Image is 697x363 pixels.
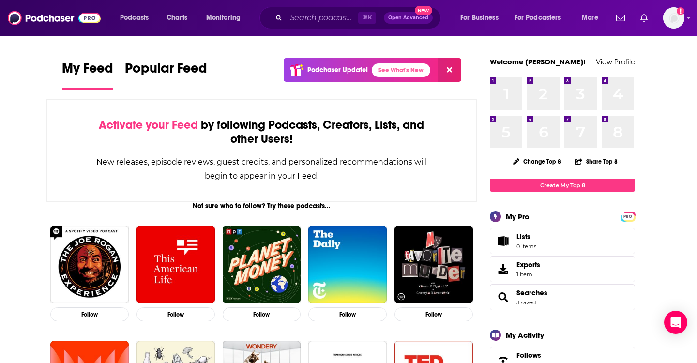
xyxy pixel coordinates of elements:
[575,152,618,171] button: Share Top 8
[490,57,586,66] a: Welcome [PERSON_NAME]!
[516,260,540,269] span: Exports
[62,60,113,90] a: My Feed
[454,10,511,26] button: open menu
[516,351,541,360] span: Follows
[308,226,387,304] img: The Daily
[95,118,428,146] div: by following Podcasts, Creators, Lists, and other Users!
[663,7,684,29] img: User Profile
[136,307,215,321] button: Follow
[46,202,477,210] div: Not sure who to follow? Try these podcasts...
[515,11,561,25] span: For Podcasters
[506,212,530,221] div: My Pro
[507,155,567,167] button: Change Top 8
[622,212,634,220] a: PRO
[460,11,499,25] span: For Business
[663,7,684,29] span: Logged in as kkade
[307,66,368,74] p: Podchaser Update!
[664,311,687,334] div: Open Intercom Messenger
[575,10,610,26] button: open menu
[490,179,635,192] a: Create My Top 8
[596,57,635,66] a: View Profile
[50,307,129,321] button: Follow
[516,243,536,250] span: 0 items
[167,11,187,25] span: Charts
[516,299,536,306] a: 3 saved
[160,10,193,26] a: Charts
[372,63,430,77] a: See What's New
[358,12,376,24] span: ⌘ K
[384,12,433,24] button: Open AdvancedNew
[663,7,684,29] button: Show profile menu
[8,9,101,27] img: Podchaser - Follow, Share and Rate Podcasts
[136,226,215,304] img: This American Life
[415,6,432,15] span: New
[582,11,598,25] span: More
[516,232,530,241] span: Lists
[62,60,113,82] span: My Feed
[493,290,513,304] a: Searches
[388,15,428,20] span: Open Advanced
[490,256,635,282] a: Exports
[206,11,241,25] span: Monitoring
[490,284,635,310] span: Searches
[223,226,301,304] img: Planet Money
[493,262,513,276] span: Exports
[394,307,473,321] button: Follow
[99,118,198,132] span: Activate your Feed
[308,307,387,321] button: Follow
[516,271,540,278] span: 1 item
[493,234,513,248] span: Lists
[677,7,684,15] svg: Add a profile image
[506,331,544,340] div: My Activity
[125,60,207,82] span: Popular Feed
[223,307,301,321] button: Follow
[125,60,207,90] a: Popular Feed
[612,10,629,26] a: Show notifications dropdown
[120,11,149,25] span: Podcasts
[490,228,635,254] a: Lists
[95,155,428,183] div: New releases, episode reviews, guest credits, and personalized recommendations will begin to appe...
[516,288,547,297] a: Searches
[199,10,253,26] button: open menu
[516,232,536,241] span: Lists
[508,10,575,26] button: open menu
[622,213,634,220] span: PRO
[636,10,652,26] a: Show notifications dropdown
[394,226,473,304] img: My Favorite Murder with Karen Kilgariff and Georgia Hardstark
[50,226,129,304] img: The Joe Rogan Experience
[113,10,161,26] button: open menu
[269,7,450,29] div: Search podcasts, credits, & more...
[516,351,606,360] a: Follows
[286,10,358,26] input: Search podcasts, credits, & more...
